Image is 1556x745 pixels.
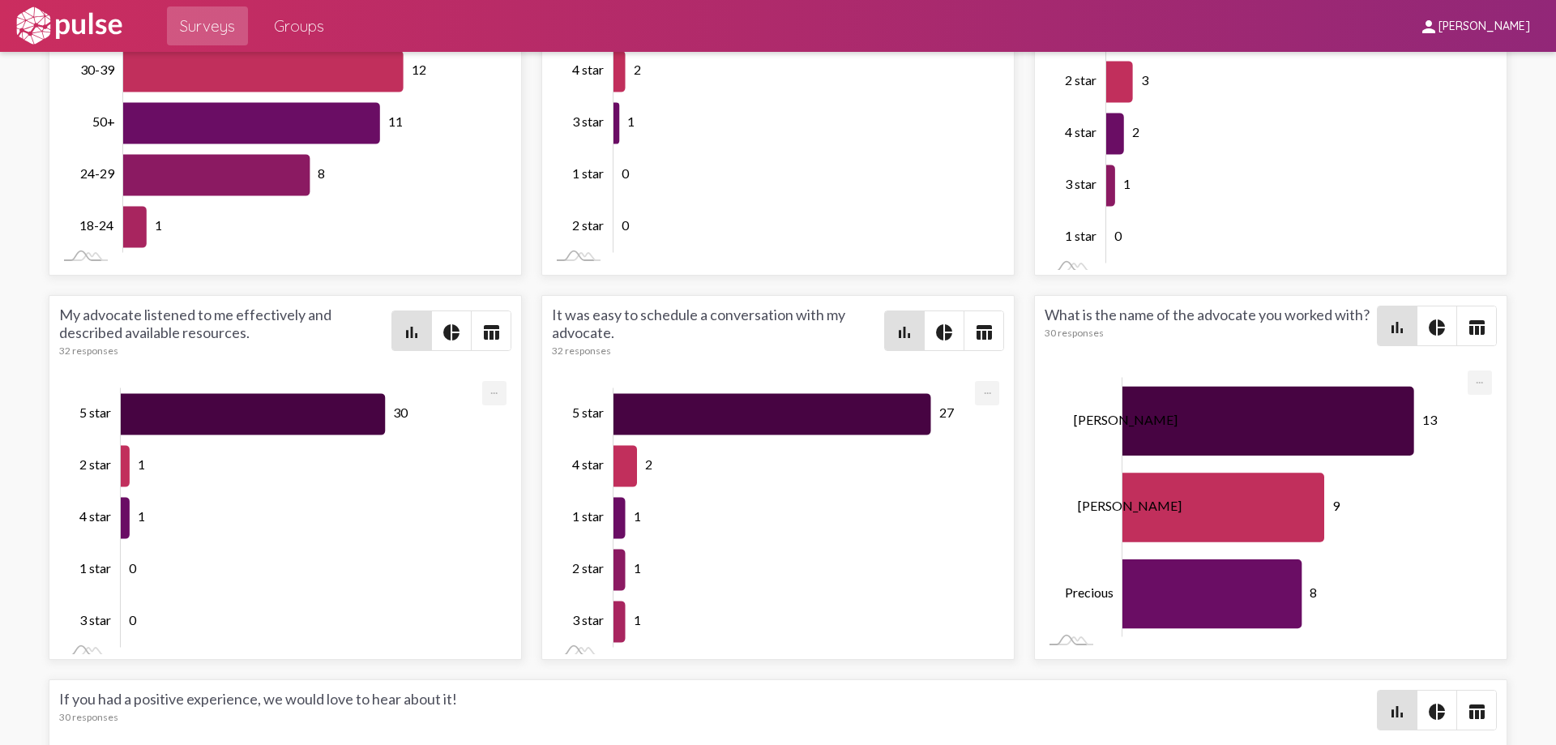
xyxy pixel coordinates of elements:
g: Chart [572,387,978,648]
tspan: 0 [129,612,137,627]
tspan: 2 star [79,456,111,472]
tspan: 3 star [79,612,111,627]
tspan: 3 star [1065,176,1096,191]
button: Pie style chart [925,311,964,350]
tspan: 1 star [572,508,604,524]
mat-icon: bar_chart [1387,702,1407,721]
mat-icon: bar_chart [402,323,421,342]
a: Export [Press ENTER or use arrow keys to navigate] [482,381,507,396]
tspan: 1 [634,508,641,524]
div: If you had a positive experience, we would love to hear about it! [59,690,1377,730]
button: Table view [1457,306,1496,345]
tspan: 5 star [572,405,604,420]
button: Table view [1457,691,1496,730]
div: 32 responses [552,345,884,357]
tspan: 1 star [572,165,604,181]
tspan: 4 star [572,456,604,472]
tspan: [PERSON_NAME] [1078,498,1182,513]
tspan: 8 [318,165,325,181]
tspan: 2 star [572,217,604,233]
tspan: 8 [1310,584,1317,600]
tspan: 27 [939,405,954,420]
tspan: 9 [1332,498,1340,513]
mat-icon: bar_chart [895,323,914,342]
button: [PERSON_NAME] [1406,11,1543,41]
span: Surveys [180,11,235,41]
tspan: 0 [1114,228,1122,243]
tspan: 3 [1141,72,1149,88]
mat-icon: pie_chart [934,323,954,342]
g: Series [1122,386,1414,628]
tspan: 30-39 [80,62,115,77]
tspan: 0 [622,165,630,181]
div: My advocate listened to me effectively and described available resources. [59,306,391,357]
a: Groups [261,6,337,45]
tspan: 1 star [1065,228,1096,243]
mat-icon: pie_chart [1427,318,1447,337]
a: Export [Press ENTER or use arrow keys to navigate] [1468,370,1492,386]
g: Chart [79,387,485,648]
button: Bar chart [885,311,924,350]
mat-icon: table_chart [974,323,994,342]
tspan: 18-24 [79,217,113,233]
tspan: 1 [138,508,145,524]
tspan: 2 [1132,124,1139,139]
img: white-logo.svg [13,6,125,46]
tspan: 4 star [79,508,111,524]
tspan: 2 [645,456,652,472]
span: Groups [274,11,324,41]
tspan: 12 [411,62,425,77]
mat-icon: table_chart [1467,318,1486,337]
tspan: 0 [129,560,137,576]
g: Series [121,393,385,642]
mat-icon: bar_chart [1387,318,1407,337]
tspan: 1 [634,612,641,627]
tspan: 0 [622,217,630,233]
mat-icon: table_chart [1467,702,1486,721]
tspan: 24-29 [80,165,115,181]
div: It was easy to schedule a conversation with my advocate. [552,306,884,357]
tspan: 1 [155,217,162,233]
tspan: 1 [634,560,641,576]
a: Surveys [167,6,248,45]
tspan: 1 star [79,560,111,576]
button: Bar chart [392,311,431,350]
tspan: 3 star [572,113,604,129]
tspan: 50+ [92,113,115,129]
mat-icon: pie_chart [442,323,461,342]
button: Table view [472,311,511,350]
tspan: 2 star [1065,72,1096,88]
tspan: 13 [1421,411,1437,426]
tspan: 4 star [1065,124,1096,139]
tspan: 2 [634,62,641,77]
button: Pie style chart [1417,691,1456,730]
tspan: Precious [1065,584,1114,600]
tspan: 5 star [79,405,111,420]
button: Table view [964,311,1003,350]
tspan: 2 star [572,560,604,576]
mat-icon: pie_chart [1427,702,1447,721]
g: Chart [1065,3,1471,263]
span: [PERSON_NAME] [1438,19,1530,34]
div: 30 responses [1045,327,1377,339]
tspan: 30 [393,405,408,420]
tspan: 3 star [572,612,604,627]
mat-icon: person [1419,17,1438,36]
tspan: 1 [138,456,145,472]
button: Pie style chart [1417,306,1456,345]
g: Chart [1065,377,1471,637]
tspan: 1 [627,113,635,129]
tspan: 4 star [572,62,604,77]
a: Export [Press ENTER or use arrow keys to navigate] [975,381,999,396]
g: Series [613,393,931,642]
tspan: [PERSON_NAME] [1074,411,1178,426]
mat-icon: table_chart [481,323,501,342]
button: Bar chart [1378,691,1417,730]
button: Pie style chart [432,311,471,350]
button: Bar chart [1378,306,1417,345]
tspan: 11 [388,113,403,129]
div: 32 responses [59,345,391,357]
div: 30 responses [59,711,1377,723]
div: What is the name of the advocate you worked with? [1045,306,1377,346]
tspan: 1 [1123,176,1131,191]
